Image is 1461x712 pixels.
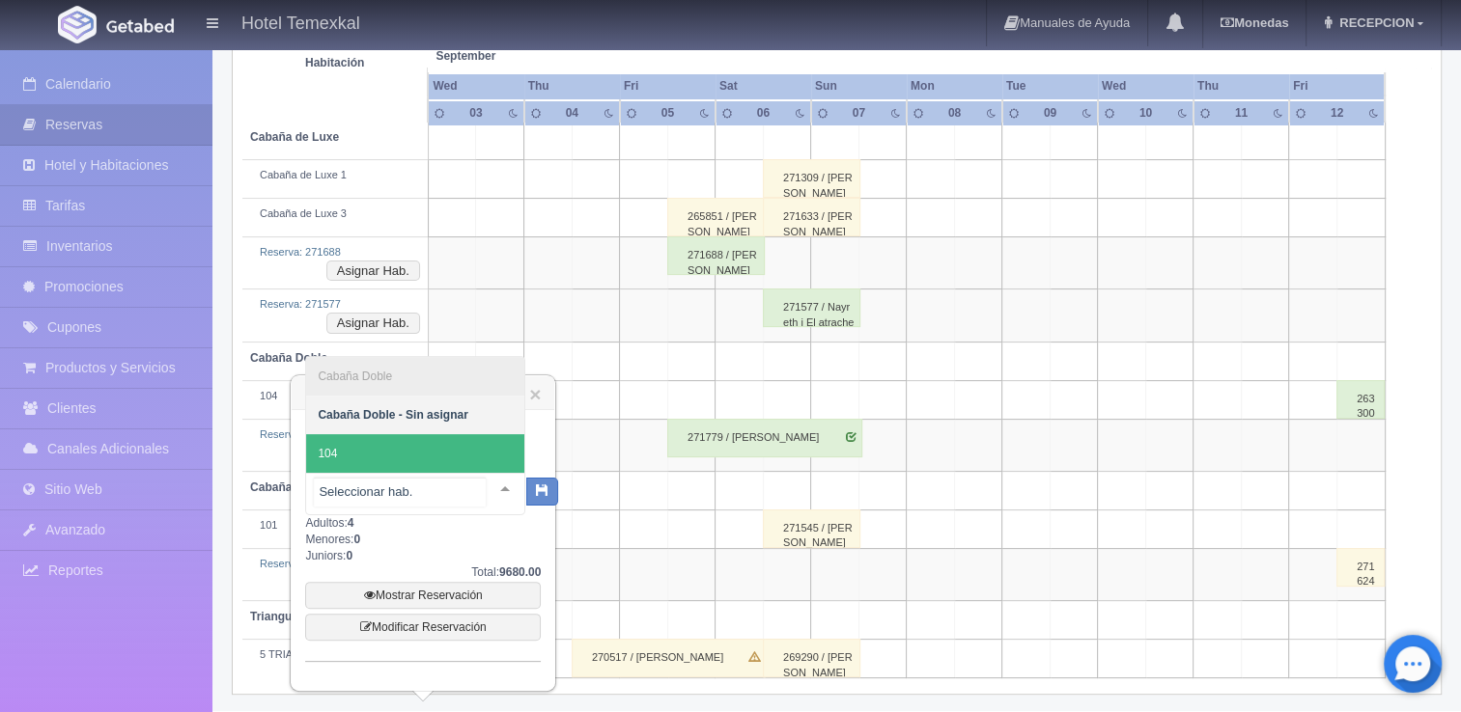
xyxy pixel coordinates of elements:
b: Triangular [250,610,306,623]
div: 270517 / [PERSON_NAME] [572,639,767,677]
div: 05 [654,104,683,121]
div: 10 [1132,104,1161,121]
th: Sat [716,73,811,99]
th: Sun [811,73,907,99]
span: September [435,48,612,65]
div: 09 [1036,104,1065,121]
button: Asignar Hab. [326,313,420,334]
div: 06 [749,104,778,121]
div: 271624 / [PERSON_NAME] [PERSON_NAME] [1336,548,1385,587]
th: Fri [1289,73,1385,99]
b: 0 [353,533,360,546]
th: Fri [620,73,716,99]
h3: Reservación 271779 [292,376,554,410]
div: Fechas: Tipo Habitación: Adultos: Menores: Juniors: [305,419,541,662]
th: Thu [524,73,620,99]
img: Getabed [106,18,174,33]
div: Total: [305,564,541,581]
span: 104 [318,447,337,460]
div: Cabaña de Luxe 3 [250,206,420,222]
a: Mostrar Reservación [305,582,541,609]
b: Cabaña Doble [250,351,327,365]
div: 263300 / [PERSON_NAME] [1336,380,1385,419]
th: Mon [907,73,1002,99]
th: Tue [1002,73,1098,99]
div: 08 [941,104,969,121]
b: 9680.00 [499,565,541,579]
div: 11 [1227,104,1256,121]
div: 271545 / [PERSON_NAME] [763,509,860,548]
span: RECEPCION [1335,15,1414,30]
strong: Habitación [305,55,364,68]
div: Cabaña de Luxe 1 [250,168,420,183]
div: 5 TRIANGULAR [250,647,420,663]
span: Cabaña Doble - Sin asignar [318,408,467,422]
div: 271688 / [PERSON_NAME] [PERSON_NAME] [667,236,765,275]
b: Monedas [1221,15,1288,30]
b: 0 [346,549,352,562]
th: Wed [1098,73,1194,99]
a: Reserva: 271779 [260,428,341,440]
img: Getabed [58,6,97,43]
th: Thu [1194,73,1289,99]
div: 265851 / [PERSON_NAME] [667,198,765,236]
div: 12 [1323,104,1352,121]
div: 271779 / [PERSON_NAME] [667,419,862,457]
div: 269290 / [PERSON_NAME] [763,639,860,677]
div: 04 [557,104,586,121]
a: Reserva: 271688 [260,246,341,258]
a: Reserva: 271577 [260,298,341,310]
th: Wed [428,73,523,99]
button: Asignar Hab. [326,260,420,282]
div: 101 [250,518,420,534]
div: 104 [250,389,420,404]
div: 271633 / [PERSON_NAME] [763,198,860,236]
b: 4 [348,516,354,530]
div: 07 [845,104,874,121]
a: Reserva: 271624 [260,558,341,569]
b: Cabaña de Luxe [250,130,339,144]
div: 271309 / [PERSON_NAME] [763,159,860,198]
input: Seleccionar hab. [314,478,486,507]
a: Modificar Reservación [305,614,541,641]
a: × [529,384,541,404]
div: 03 [462,104,491,121]
div: 271577 / Nayreth j El atrache [763,288,860,327]
h4: Hotel Temexkal [241,10,360,34]
b: Cabaña sencilla [250,480,338,494]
